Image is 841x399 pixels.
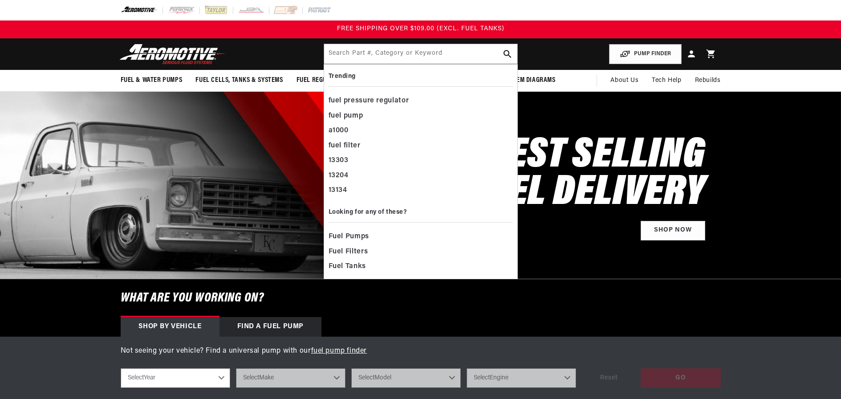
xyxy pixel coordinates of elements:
div: 13303 [329,153,513,168]
div: fuel filter [329,138,513,154]
div: Shop by vehicle [121,317,219,337]
span: System Diagrams [503,76,556,85]
span: Fuel Filters [329,246,368,258]
button: PUMP FINDER [609,44,682,64]
select: Engine [467,368,576,388]
h2: SHOP BEST SELLING FUEL DELIVERY [392,137,705,212]
div: fuel pressure regulator [329,94,513,109]
span: Rebuilds [695,76,721,85]
b: Looking for any of these? [329,209,407,216]
span: Fuel Pumps [329,231,369,243]
select: Year [121,368,230,388]
p: Not seeing your vehicle? Find a universal pump with our [121,346,721,357]
div: Find a Fuel Pump [219,317,322,337]
span: FREE SHIPPING OVER $109.00 (EXCL. FUEL TANKS) [337,25,504,32]
div: 13134 [329,183,513,198]
input: Search by Part Number, Category or Keyword [324,44,517,64]
div: 13204 [329,168,513,183]
b: Trending [329,73,356,80]
summary: Fuel Regulators [290,70,355,91]
a: Shop Now [641,221,705,241]
span: Fuel Tanks [329,261,366,273]
button: search button [498,44,517,64]
summary: Fuel & Water Pumps [114,70,189,91]
span: About Us [610,77,638,84]
span: Fuel Cells, Tanks & Systems [195,76,283,85]
summary: Tech Help [645,70,688,91]
div: a1000 [329,123,513,138]
h6: What are you working on? [98,279,743,317]
div: fuel pump [329,109,513,124]
summary: System Diagrams [496,70,562,91]
span: Fuel & Water Pumps [121,76,183,85]
select: Make [236,368,345,388]
select: Model [351,368,461,388]
summary: Rebuilds [688,70,727,91]
span: Fuel Regulators [297,76,349,85]
summary: Fuel Cells, Tanks & Systems [189,70,289,91]
a: About Us [604,70,645,91]
span: Tech Help [652,76,681,85]
a: fuel pump finder [311,347,367,354]
img: Aeromotive [117,44,228,65]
